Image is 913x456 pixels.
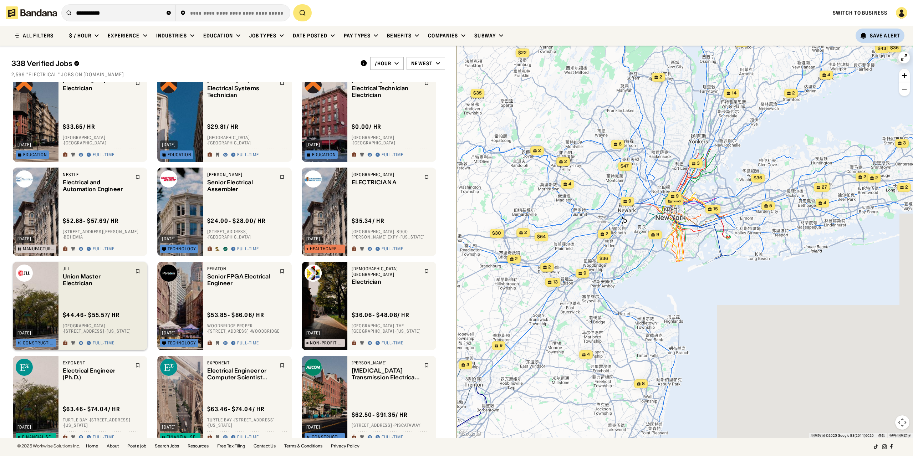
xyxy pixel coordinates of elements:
[492,230,501,236] span: $30
[822,184,827,190] span: 27
[352,323,432,334] div: [GEOGRAPHIC_DATA] · The [GEOGRAPHIC_DATA] · [US_STATE]
[17,237,31,241] div: [DATE]
[23,341,54,345] div: Construction
[63,172,131,178] div: Nestle
[207,273,275,287] div: Senior FPGA Electrical Engineer
[160,265,177,282] img: Peraton logo
[156,32,187,39] div: Industries
[168,341,196,345] div: Technology
[352,135,432,146] div: [GEOGRAPHIC_DATA] · [GEOGRAPHIC_DATA]
[207,367,275,381] div: Electrical Engineer or Computer Scientist (Ph.D.)
[352,217,384,225] div: $ 35.34 / hr
[306,237,320,241] div: [DATE]
[127,444,146,448] a: Post a job
[207,266,275,272] div: Peraton
[713,206,718,212] span: 15
[863,174,866,180] span: 2
[207,311,264,319] div: $ 53.85 - $86.06 / hr
[458,429,482,438] a: 在 Google 地图中打开此区域（会打开一个新窗口）
[905,184,908,190] span: 2
[310,341,343,345] div: Non-Profit & Public Service
[107,444,119,448] a: About
[411,60,433,67] div: Newest
[249,32,276,39] div: Job Types
[162,237,176,241] div: [DATE]
[284,444,322,448] a: Terms & Conditions
[642,381,645,387] span: 8
[167,435,199,439] div: Financial Services
[387,32,412,39] div: Benefits
[254,444,276,448] a: Contact Us
[305,359,322,376] img: Ellerbe Becket logo
[352,311,409,319] div: $ 36.06 - $48.08 / hr
[306,143,320,147] div: [DATE]
[162,425,176,429] div: [DATE]
[162,143,176,147] div: [DATE]
[676,193,679,199] span: 9
[600,256,608,261] span: $36
[207,135,287,146] div: [GEOGRAPHIC_DATA] · [GEOGRAPHIC_DATA]
[583,270,586,276] span: 9
[382,435,403,440] div: Full-time
[63,323,143,334] div: [GEOGRAPHIC_DATA] · [STREET_ADDRESS] · [US_STATE]
[86,444,98,448] a: Home
[428,32,458,39] div: Companies
[537,234,546,239] span: $64
[63,405,120,413] div: $ 63.46 - $74.04 / hr
[621,163,629,169] span: $47
[69,32,91,39] div: $ / hour
[458,429,482,438] img: Google
[11,82,445,438] div: grid
[168,153,192,157] div: Education
[553,279,558,285] span: 13
[903,140,906,146] span: 3
[754,175,762,180] span: $36
[293,32,327,39] div: Date Posted
[207,85,275,98] div: Electrical Systems Technician
[305,265,322,282] img: The Riverside Church logo
[168,247,196,251] div: Technology
[160,359,177,376] img: Exponent logo
[16,359,33,376] img: Exponent logo
[352,229,432,240] div: [GEOGRAPHIC_DATA] · 8900 [PERSON_NAME] Expy · [US_STATE]
[312,153,336,157] div: Education
[11,59,355,68] div: 338 Verified Jobs
[160,170,177,188] img: Curtiss-Wright logo
[673,198,681,204] span: 148
[352,360,420,366] div: [PERSON_NAME]
[827,72,830,78] span: 4
[382,340,403,346] div: Full-time
[63,311,120,319] div: $ 44.46 - $55.57 / hr
[305,170,322,188] img: Jamaica Hospital Medical Center logo
[207,417,287,428] div: Turtle Bay · [STREET_ADDRESS] · [US_STATE]
[732,90,736,96] span: 14
[93,435,114,440] div: Full-time
[352,411,408,419] div: $ 62.50 - $91.35 / hr
[352,123,382,130] div: $ 0.00 / hr
[306,331,320,335] div: [DATE]
[63,85,131,92] div: Electrician
[237,435,259,440] div: Full-time
[23,33,53,38] div: ALL FILTERS
[656,232,659,238] span: 9
[474,32,496,39] div: Subway
[697,160,700,166] span: 3
[331,444,359,448] a: Privacy Policy
[568,181,571,187] span: 4
[188,444,209,448] a: Resources
[63,266,131,272] div: JLL
[23,153,47,157] div: Education
[538,148,541,154] span: 2
[63,179,131,193] div: Electrical and Automation Engineer
[207,217,266,225] div: $ 24.00 - $28.00 / hr
[237,340,259,346] div: Full-time
[587,352,590,358] span: 4
[878,46,886,51] span: $43
[207,229,287,240] div: [STREET_ADDRESS] · [GEOGRAPHIC_DATA]
[93,246,114,252] div: Full-time
[305,76,322,93] img: Princeton University logo
[833,10,887,16] a: Switch to Business
[63,135,143,146] div: [GEOGRAPHIC_DATA] · [GEOGRAPHIC_DATA]
[628,198,631,204] span: 9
